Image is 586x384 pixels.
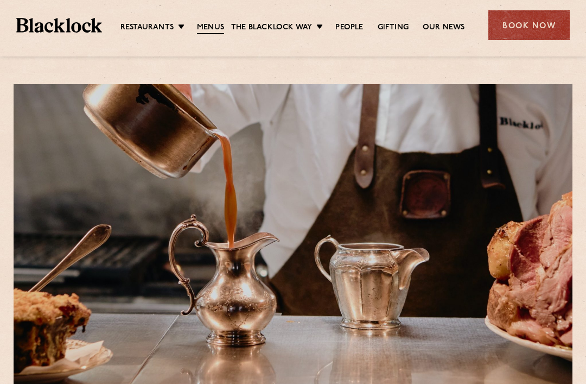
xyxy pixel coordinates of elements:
[335,22,363,33] a: People
[488,10,570,40] div: Book Now
[378,22,409,33] a: Gifting
[16,18,102,33] img: BL_Textured_Logo-footer-cropped.svg
[423,22,465,33] a: Our News
[120,22,174,33] a: Restaurants
[231,22,312,33] a: The Blacklock Way
[197,22,224,34] a: Menus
